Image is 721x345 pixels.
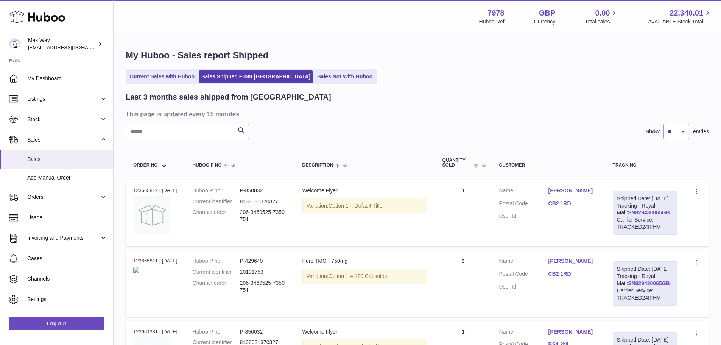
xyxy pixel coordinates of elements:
a: Log out [9,317,104,330]
dt: Current identifier [193,198,240,205]
dd: 8138081370327 [240,198,287,205]
span: Add Manual Order [27,174,107,181]
h1: My Huboo - Sales report Shipped [126,49,709,61]
span: Total sales [585,18,618,25]
dt: Postal Code [499,270,548,279]
div: Customer [499,163,598,168]
span: Sales [27,156,107,163]
strong: 7978 [487,8,505,18]
div: Currency [534,18,556,25]
dd: P-850032 [240,187,287,194]
div: Variation: [302,198,427,214]
span: Listings [27,95,100,103]
span: Usage [27,214,107,221]
span: entries [693,128,709,135]
span: Sales [27,136,100,144]
div: Tracking [613,163,677,168]
span: 0.00 [595,8,610,18]
a: Sales Not With Huboo [315,70,375,83]
dt: Postal Code [499,200,548,209]
span: Stock [27,116,100,123]
div: Carrier Service: TRACKED24IPHV [617,216,673,231]
a: CB2 1RD [548,200,598,207]
dd: 206-3469525-7350751 [240,209,287,223]
span: Order No [133,163,158,168]
dt: Channel order [193,279,240,294]
a: CB2 1RD [548,270,598,278]
label: Show [646,128,660,135]
span: Option 1 = 120 Capsules ; [329,273,390,279]
div: Shipped Date: [DATE] [617,195,673,202]
span: Settings [27,296,107,303]
img: Max@LongevityBox.co.uk [9,38,20,50]
span: Quantity Sold [442,158,472,168]
dt: Channel order [193,209,240,223]
div: Tracking - Royal Mail: [613,191,677,235]
td: 1 [435,180,492,246]
span: [EMAIL_ADDRESS][DOMAIN_NAME] [28,44,111,50]
dd: P-429640 [240,258,287,265]
div: Shipped Date: [DATE] [617,336,673,343]
div: Welcome Flyer [302,187,427,194]
span: AVAILABLE Stock Total [648,18,712,25]
dt: Current identifier [193,269,240,276]
div: 123665811 | [DATE] [133,258,178,264]
dt: Name [499,258,548,267]
a: SN829430065GB [628,209,670,215]
a: Sales Shipped From [GEOGRAPHIC_DATA] [199,70,313,83]
div: Shipped Date: [DATE] [617,265,673,273]
span: Cases [27,255,107,262]
dt: Huboo P no [193,187,240,194]
span: Description [302,163,333,168]
a: [PERSON_NAME] [548,258,598,265]
dt: Huboo P no [193,328,240,336]
dt: Name [499,328,548,337]
a: SN829430065GB [628,280,670,286]
dd: P-850032 [240,328,287,336]
dd: 206-3469525-7350751 [240,279,287,294]
h2: Last 3 months sales shipped from [GEOGRAPHIC_DATA] [126,92,331,102]
span: My Dashboard [27,75,107,82]
img: no-photo.jpg [133,196,171,234]
a: [PERSON_NAME] [548,328,598,336]
span: Huboo P no [193,163,222,168]
a: 22,340.01 AVAILABLE Stock Total [648,8,712,25]
span: Channels [27,275,107,283]
a: 0.00 Total sales [585,8,618,25]
span: 22,340.01 [670,8,703,18]
dd: 10101753 [240,269,287,276]
dt: Huboo P no [193,258,240,265]
div: Carrier Service: TRACKED24IPHV [617,287,673,301]
div: Max Way [28,37,96,51]
div: Pure TMG - 750mg [302,258,427,265]
td: 3 [435,250,492,317]
dt: User Id [499,283,548,290]
span: Option 1 = Default Title; [329,203,384,209]
strong: GBP [539,8,555,18]
div: 123661331 | [DATE] [133,328,178,335]
dt: Name [499,187,548,196]
span: Orders [27,194,100,201]
h3: This page is updated every 15 minutes [126,110,707,118]
div: 123665812 | [DATE] [133,187,178,194]
div: Welcome Flyer [302,328,427,336]
div: Huboo Ref [479,18,505,25]
dt: User Id [499,212,548,220]
span: Invoicing and Payments [27,234,100,242]
a: [PERSON_NAME] [548,187,598,194]
div: Variation: [302,269,427,284]
div: Tracking - Royal Mail: [613,261,677,305]
img: TMG_Hero_Packshot_60g.jpg [133,267,139,273]
a: Current Sales with Huboo [127,70,197,83]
